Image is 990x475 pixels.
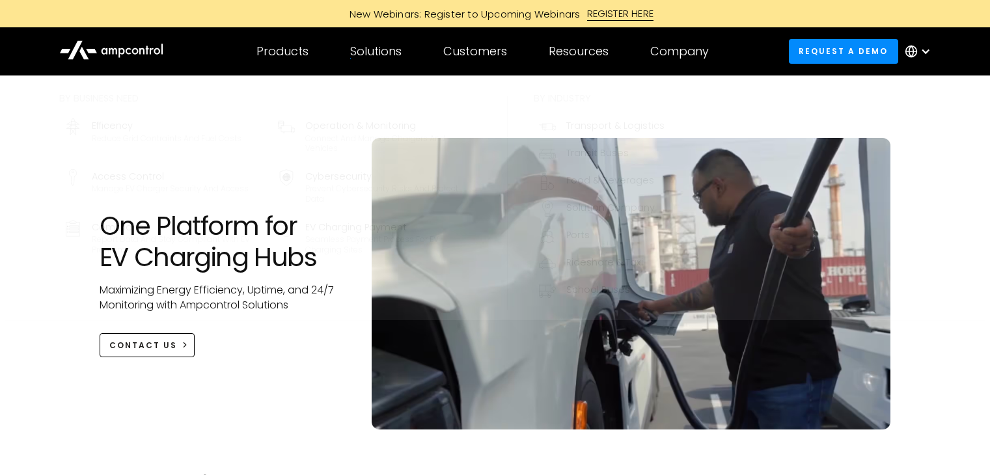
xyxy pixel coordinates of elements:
div: Transport & Logistics [566,118,665,133]
div: School Buses [566,282,630,297]
a: Operation & MonitoringConnect and manage chargers and vehicles [273,113,481,159]
div: Report data and stay compliant with EV programs [92,234,262,254]
div: Connect and manage chargers and vehicles [305,133,476,154]
div: Customers [443,44,507,59]
div: Rideshare & Taxi [566,255,643,269]
a: Transit Buses [534,141,670,168]
div: REGISTER HERE [587,7,654,21]
div: EV Charging Payment [305,220,476,234]
div: By industry [534,91,670,105]
div: Manage EV charger security and access [92,183,249,194]
a: School Buses [534,277,670,305]
div: Company [650,44,709,59]
div: Compliance [92,220,262,234]
div: Food & Beverages [566,173,654,187]
div: Products [256,44,309,59]
div: By business need [59,91,481,105]
div: New Webinars: Register to Upcoming Webinars [337,7,587,21]
div: Seamless Payment Process for EV Charging Sites [305,234,476,254]
div: Cybersecurity [305,169,476,183]
a: Rideshare & Taxi [534,250,670,277]
div: CONTACT US [109,340,177,351]
a: Access ControlManage EV charger security and access [59,164,268,210]
a: Request a demo [789,39,898,63]
a: Solution Company [534,195,670,223]
div: Resources [549,44,609,59]
a: ComplianceReport data and stay compliant with EV programs [59,215,268,260]
div: Solution Company [566,200,655,215]
div: Efficency [92,118,241,133]
a: CybersecurityPrevent cybersecurity risks and protect data [273,164,481,210]
div: Solutions [350,44,402,59]
a: CONTACT US [100,333,195,357]
div: Operation & Monitoring [305,118,476,133]
a: Ports [534,223,670,250]
div: Ports [566,228,590,242]
div: Prevent cybersecurity risks and protect data [305,183,476,204]
a: EfficencyReduce grid contraints and fuel costs [59,113,268,159]
a: EV Charging PaymentSeamless Payment Process for EV Charging Sites [273,215,481,260]
div: Transit Buses [566,146,629,160]
div: Reduce grid contraints and fuel costs [92,133,241,144]
a: Transport & Logistics [534,113,670,141]
div: Access Control [92,169,249,183]
a: New Webinars: Register to Upcoming WebinarsREGISTER HERE [202,7,788,21]
a: Food & Beverages [534,168,670,195]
